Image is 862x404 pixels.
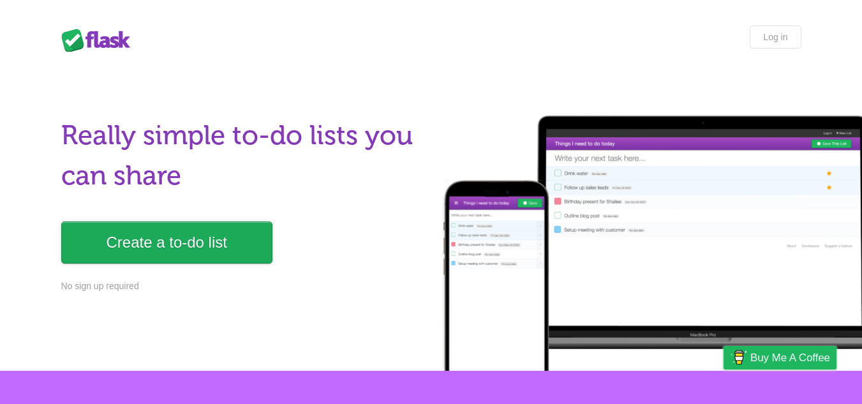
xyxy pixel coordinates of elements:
img: Buy me a coffee [730,347,747,368]
a: Create a to-do list [61,221,272,264]
a: Buy me a coffee [724,346,836,370]
a: Log in [750,26,801,49]
div: Flask Lists [61,29,138,52]
span: Buy me a coffee [750,347,830,369]
h1: Really simple to-do lists you can share [61,116,424,196]
p: No sign up required [61,280,424,293]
